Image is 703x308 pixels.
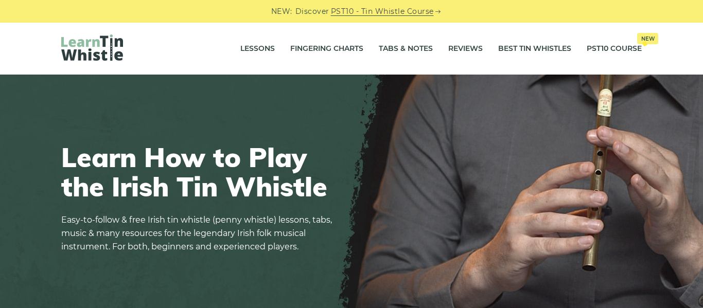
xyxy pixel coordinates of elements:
[379,36,433,62] a: Tabs & Notes
[587,36,642,62] a: PST10 CourseNew
[290,36,363,62] a: Fingering Charts
[498,36,571,62] a: Best Tin Whistles
[240,36,275,62] a: Lessons
[61,142,339,201] h1: Learn How to Play the Irish Tin Whistle
[61,213,339,253] p: Easy-to-follow & free Irish tin whistle (penny whistle) lessons, tabs, music & many resources for...
[61,34,123,61] img: LearnTinWhistle.com
[637,33,658,44] span: New
[448,36,483,62] a: Reviews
